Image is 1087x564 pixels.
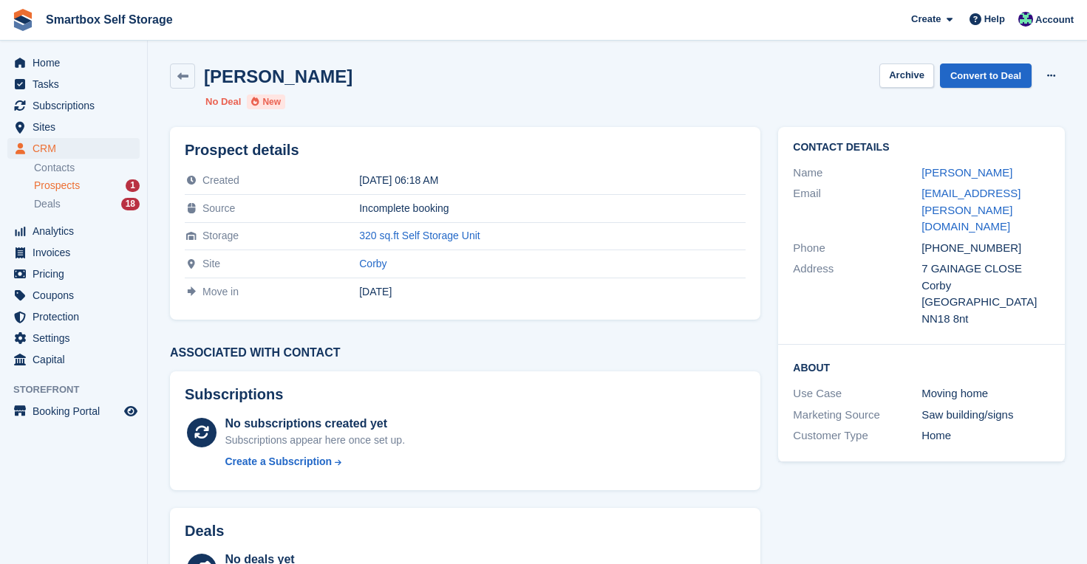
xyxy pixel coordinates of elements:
[170,346,760,360] h3: Associated with contact
[12,9,34,31] img: stora-icon-8386f47178a22dfd0bd8f6a31ec36ba5ce8667c1dd55bd0f319d3a0aa187defe.svg
[33,401,121,422] span: Booking Portal
[33,328,121,348] span: Settings
[7,52,140,73] a: menu
[921,311,1050,328] div: NN18 8nt
[33,349,121,370] span: Capital
[34,178,140,193] a: Prospects 1
[7,328,140,348] a: menu
[1018,12,1033,27] img: Roger Canham
[921,240,1050,257] div: [PHONE_NUMBER]
[7,285,140,306] a: menu
[921,385,1050,402] div: Moving home
[793,185,921,235] div: Email
[225,454,405,470] a: Create a Subscription
[225,433,405,448] div: Subscriptions appear here once set up.
[33,95,121,116] span: Subscriptions
[793,240,921,257] div: Phone
[247,94,285,109] li: New
[34,179,80,193] span: Prospects
[7,349,140,370] a: menu
[33,221,121,241] span: Analytics
[793,385,921,402] div: Use Case
[7,264,140,284] a: menu
[921,166,1012,179] a: [PERSON_NAME]
[1035,13,1074,27] span: Account
[33,52,121,73] span: Home
[7,138,140,159] a: menu
[202,258,220,269] span: Site
[33,242,121,263] span: Invoices
[225,415,405,433] div: No subscriptions created yet
[33,74,121,94] span: Tasks
[7,306,140,327] a: menu
[33,264,121,284] span: Pricing
[359,174,746,186] div: [DATE] 06:18 AM
[126,179,140,192] div: 1
[879,63,934,88] button: Archive
[13,382,147,397] span: Storefront
[7,221,140,241] a: menu
[34,197,61,211] span: Deals
[359,230,480,241] a: 320 sq.ft Self Storage Unit
[202,230,239,241] span: Storage
[359,202,746,214] div: Incomplete booking
[793,407,921,424] div: Marketing Source
[33,138,121,159] span: CRM
[921,427,1050,444] div: Home
[793,165,921,182] div: Name
[921,187,1020,233] a: [EMAIL_ADDRESS][PERSON_NAME][DOMAIN_NAME]
[793,427,921,444] div: Customer Type
[34,196,140,212] a: Deals 18
[33,306,121,327] span: Protection
[984,12,1005,27] span: Help
[40,7,179,32] a: Smartbox Self Storage
[205,94,241,109] li: No Deal
[793,261,921,327] div: Address
[911,12,941,27] span: Create
[185,386,746,403] h2: Subscriptions
[202,286,239,298] span: Move in
[793,142,1050,154] h2: Contact Details
[921,294,1050,311] div: [GEOGRAPHIC_DATA]
[921,407,1050,424] div: Saw building/signs
[185,523,224,540] h2: Deals
[34,161,140,175] a: Contacts
[204,66,352,86] h2: [PERSON_NAME]
[7,95,140,116] a: menu
[202,174,239,186] span: Created
[7,401,140,422] a: menu
[793,360,1050,374] h2: About
[921,261,1050,278] div: 7 GAINAGE CLOSE
[7,242,140,263] a: menu
[7,74,140,94] a: menu
[225,454,332,470] div: Create a Subscription
[33,285,121,306] span: Coupons
[202,202,235,214] span: Source
[921,278,1050,295] div: Corby
[359,286,746,298] div: [DATE]
[7,117,140,137] a: menu
[359,258,386,269] a: Corby
[940,63,1032,88] a: Convert to Deal
[121,198,140,210] div: 18
[185,142,746,159] h2: Prospect details
[33,117,121,137] span: Sites
[122,402,140,420] a: Preview store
